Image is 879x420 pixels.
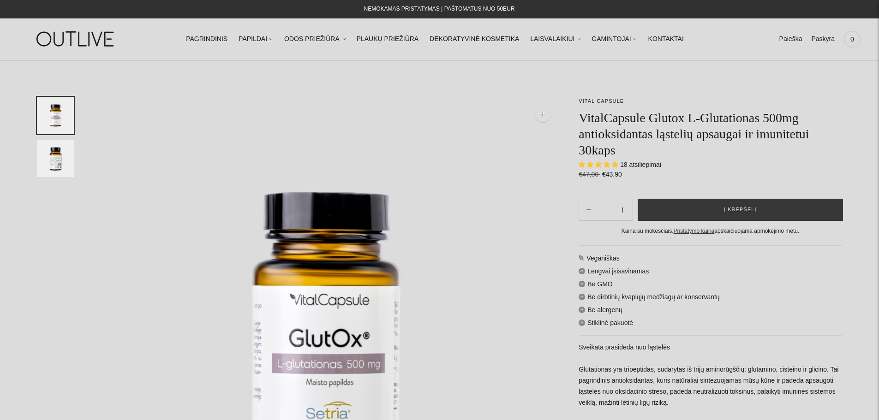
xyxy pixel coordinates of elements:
div: NEMOKAMAS PRISTATYMAS Į PAŠTOMATUS NUO 50EUR [364,4,515,15]
button: Subtract product quantity [613,199,633,221]
button: Translation missing: en.general.accessibility.image_thumbail [37,140,74,177]
a: Paieška [779,29,802,49]
a: 0 [844,29,861,49]
a: Paskyra [811,29,835,49]
div: Kaina su mokesčiais. apskaičiuojama apmokėjimo metu. [579,226,842,236]
span: 18 atsiliepimai [620,161,661,168]
span: Į krepšelį [724,205,757,214]
a: GAMINTOJAI [592,29,637,49]
span: €43,90 [602,171,622,178]
a: Pristatymo kaina [674,228,715,234]
img: OUTLIVE [18,23,134,55]
a: PAPILDAI [239,29,273,49]
a: VITAL CAPSULE [579,98,624,104]
h1: VitalCapsule Glutox L-Glutationas 500mg antioksidantas ląstelių apsaugai ir imunitetui 30kaps [579,110,842,158]
a: LAISVALAIKIUI [530,29,580,49]
a: PAGRINDINIS [186,29,227,49]
a: KONTAKTAI [648,29,684,49]
span: 5.00 stars [579,161,620,168]
s: €47,00 [579,171,600,178]
a: ODOS PRIEŽIŪRA [284,29,346,49]
span: 0 [846,33,859,46]
button: Į krepšelį [638,199,843,221]
a: PLAUKŲ PRIEŽIŪRA [357,29,419,49]
button: Translation missing: en.general.accessibility.image_thumbail [37,97,74,134]
button: Add product quantity [579,199,598,221]
input: Product quantity [598,203,612,217]
a: DEKORATYVINĖ KOSMETIKA [430,29,519,49]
